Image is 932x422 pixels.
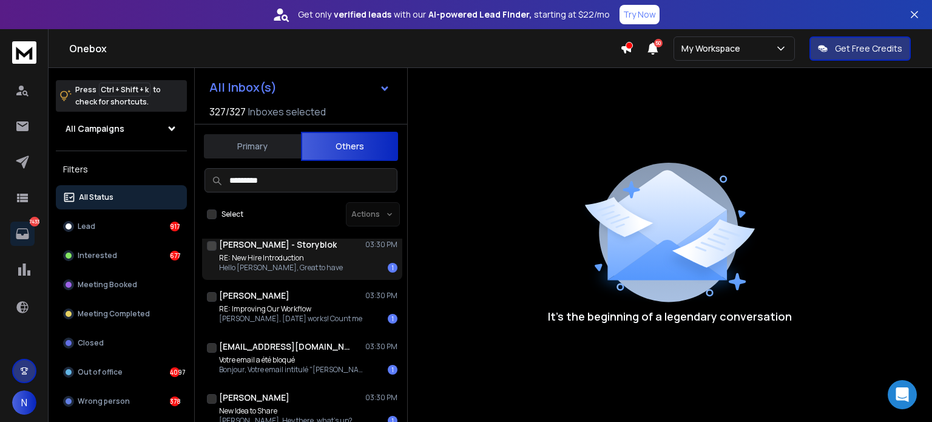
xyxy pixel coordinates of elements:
div: 378 [170,396,180,406]
p: 03:30 PM [365,291,397,301]
button: All Status [56,185,187,209]
button: N [12,390,36,415]
p: New Idea to Share [219,406,353,416]
button: Closed [56,331,187,355]
div: 1 [388,263,397,273]
strong: verified leads [334,9,391,21]
p: It’s the beginning of a legendary conversation [548,308,792,325]
button: Meeting Booked [56,273,187,297]
p: My Workspace [681,43,745,55]
p: RE: Improving Our Workflow [219,304,362,314]
p: 03:30 PM [365,393,397,403]
h1: [EMAIL_ADDRESS][DOMAIN_NAME] [219,341,353,353]
button: Meeting Completed [56,302,187,326]
p: Interested [78,251,117,260]
p: 03:30 PM [365,342,397,352]
p: Try Now [623,9,656,21]
p: Get only with our starting at $22/mo [298,9,610,21]
p: Closed [78,338,104,348]
button: Get Free Credits [809,36,911,61]
h3: Filters [56,161,187,178]
div: 1 [388,314,397,324]
p: 7433 [30,217,39,226]
div: 677 [170,251,180,260]
p: [PERSON_NAME], [DATE] works! Count me [219,314,362,324]
button: All Campaigns [56,117,187,141]
div: Open Intercom Messenger [888,380,917,409]
img: logo [12,41,36,64]
button: Wrong person378 [56,389,187,413]
p: Meeting Completed [78,309,150,319]
button: Out of office4097 [56,360,187,384]
button: All Inbox(s) [200,75,400,100]
span: Ctrl + Shift + k [99,83,150,97]
h1: Onebox [69,41,620,56]
p: Get Free Credits [835,43,902,55]
a: 7433 [10,222,35,246]
h1: All Campaigns [66,123,124,135]
p: 03:30 PM [365,240,397,250]
p: RE: New Hire Introduction [219,253,343,263]
p: Press to check for shortcuts. [75,84,161,108]
button: Primary [204,133,301,160]
p: All Status [79,192,113,202]
div: 1 [388,365,397,375]
p: Out of office [78,367,123,377]
p: Bonjour, Votre email intitulé "[PERSON_NAME] [219,365,365,375]
button: Try Now [620,5,660,24]
button: Lead917 [56,214,187,239]
button: Others [301,132,398,161]
span: 327 / 327 [209,104,246,119]
strong: AI-powered Lead Finder, [428,9,532,21]
div: 917 [170,222,180,231]
button: Interested677 [56,243,187,268]
h1: [PERSON_NAME] - Storyblok [219,239,337,251]
h1: All Inbox(s) [209,81,277,94]
p: Wrong person [78,396,130,406]
p: Meeting Booked [78,280,137,290]
span: 50 [654,39,663,47]
h1: [PERSON_NAME] [219,290,289,302]
p: Lead [78,222,95,231]
p: Hello [PERSON_NAME], Great to have [219,263,343,273]
h3: Inboxes selected [248,104,326,119]
h1: [PERSON_NAME] [219,392,289,404]
p: Votre email a été bloqué [219,355,365,365]
div: 4097 [170,367,180,377]
label: Select [221,209,243,219]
